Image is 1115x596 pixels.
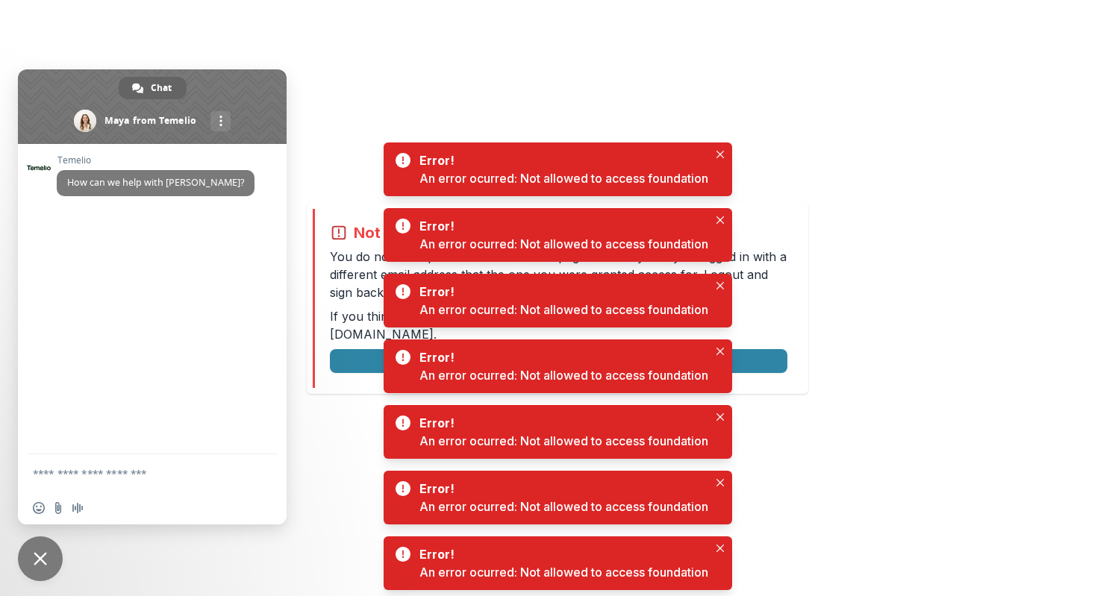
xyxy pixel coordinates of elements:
div: Error! [419,545,702,563]
button: Close [711,474,729,492]
div: Error! [419,151,702,169]
button: Close [711,145,729,163]
span: How can we help with [PERSON_NAME]? [67,176,244,189]
span: Temelio [57,155,254,166]
button: Close [711,539,729,557]
div: Error! [419,348,702,366]
textarea: Compose your message... [33,467,239,480]
button: Close [711,342,729,360]
button: Close [711,277,729,295]
div: An error ocurred: Not allowed to access foundation [419,432,708,450]
p: You do not have permission to view the page. It is likely that you logged in with a different ema... [330,248,787,301]
div: Error! [419,480,702,498]
p: If you think this is an error, please contact us at . [330,307,787,343]
div: Error! [419,414,702,432]
div: An error ocurred: Not allowed to access foundation [419,235,708,253]
div: Chat [119,77,187,99]
a: [EMAIL_ADDRESS][DOMAIN_NAME] [330,309,717,342]
div: Close chat [18,536,63,581]
span: Audio message [72,502,84,514]
div: An error ocurred: Not allowed to access foundation [419,366,708,384]
div: Error! [419,283,702,301]
h2: Not allowed to view page [354,224,540,242]
div: An error ocurred: Not allowed to access foundation [419,169,708,187]
span: Insert an emoji [33,502,45,514]
button: Close [711,211,729,229]
button: Logout [330,349,787,373]
div: An error ocurred: Not allowed to access foundation [419,301,708,319]
span: Send a file [52,502,64,514]
div: An error ocurred: Not allowed to access foundation [419,563,708,581]
button: Close [711,408,729,426]
div: Error! [419,217,702,235]
div: More channels [210,111,231,131]
div: An error ocurred: Not allowed to access foundation [419,498,708,515]
span: Chat [151,77,172,99]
